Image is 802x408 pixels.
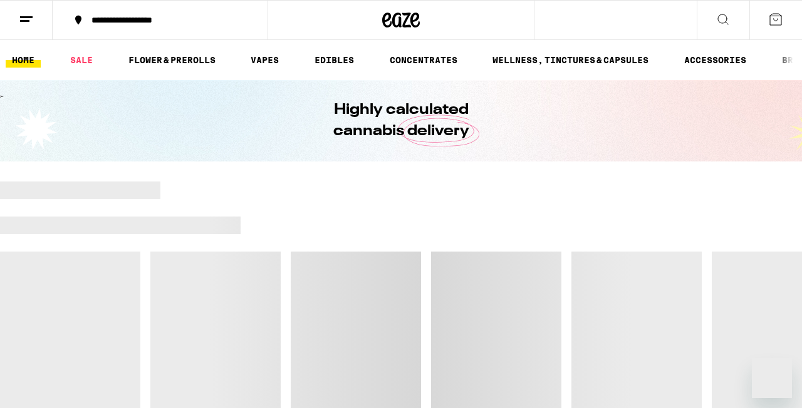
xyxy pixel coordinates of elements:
a: HOME [6,53,41,68]
a: ACCESSORIES [678,53,753,68]
a: FLOWER & PREROLLS [122,53,222,68]
iframe: Button to launch messaging window [752,358,792,398]
a: VAPES [244,53,285,68]
a: WELLNESS, TINCTURES & CAPSULES [486,53,655,68]
h1: Highly calculated cannabis delivery [298,99,504,142]
a: CONCENTRATES [383,53,464,68]
a: SALE [64,53,99,68]
a: EDIBLES [308,53,360,68]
